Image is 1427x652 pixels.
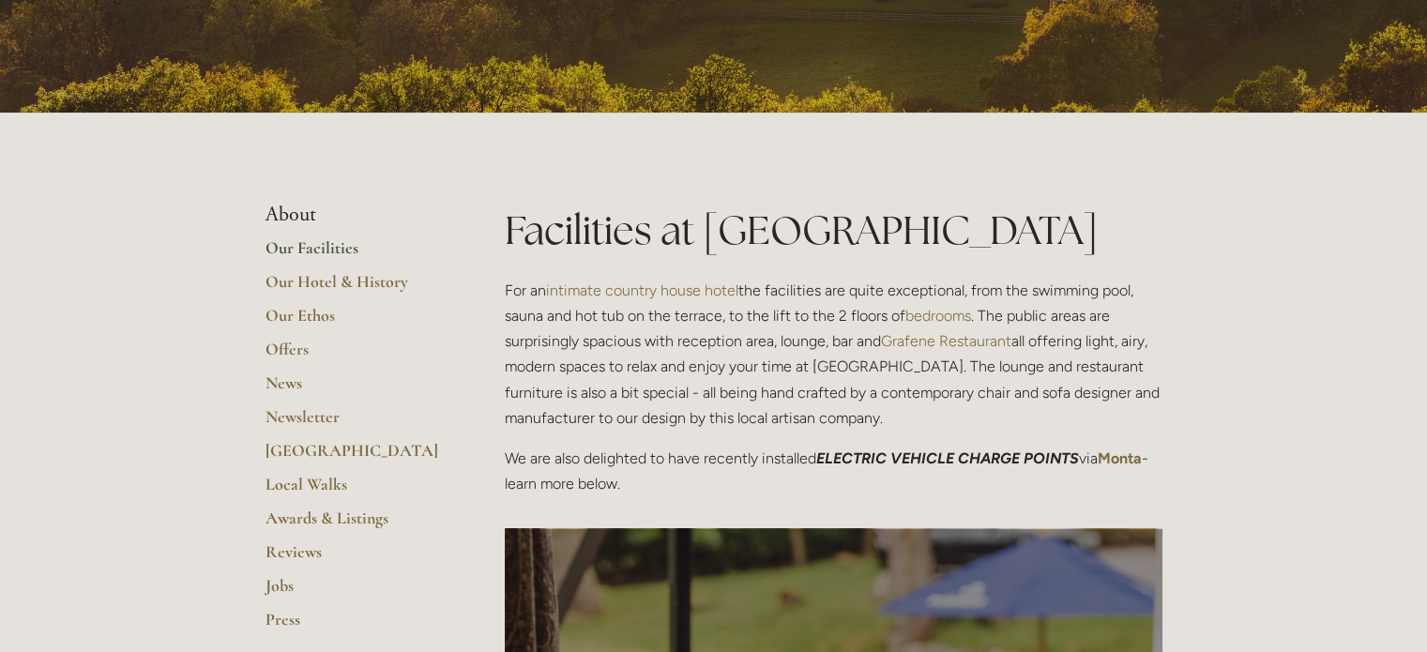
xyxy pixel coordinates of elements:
[266,203,445,227] li: About
[505,446,1162,496] p: We are also delighted to have recently installed via - learn more below.
[266,339,445,372] a: Offers
[905,307,971,325] a: bedrooms
[266,575,445,609] a: Jobs
[266,609,445,643] a: Press
[266,372,445,406] a: News
[266,237,445,271] a: Our Facilities
[505,278,1162,431] p: For an the facilities are quite exceptional, from the swimming pool, sauna and hot tub on the ter...
[266,406,445,440] a: Newsletter
[816,449,1079,467] em: ELECTRIC VEHICLE CHARGE POINTS
[505,203,1162,258] h1: Facilities at [GEOGRAPHIC_DATA]
[1098,449,1142,467] a: Monta
[266,440,445,474] a: [GEOGRAPHIC_DATA]
[881,332,1011,350] a: Grafene Restaurant
[266,271,445,305] a: Our Hotel & History
[266,305,445,339] a: Our Ethos
[266,508,445,541] a: Awards & Listings
[266,541,445,575] a: Reviews
[546,281,738,299] a: intimate country house hotel
[266,474,445,508] a: Local Walks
